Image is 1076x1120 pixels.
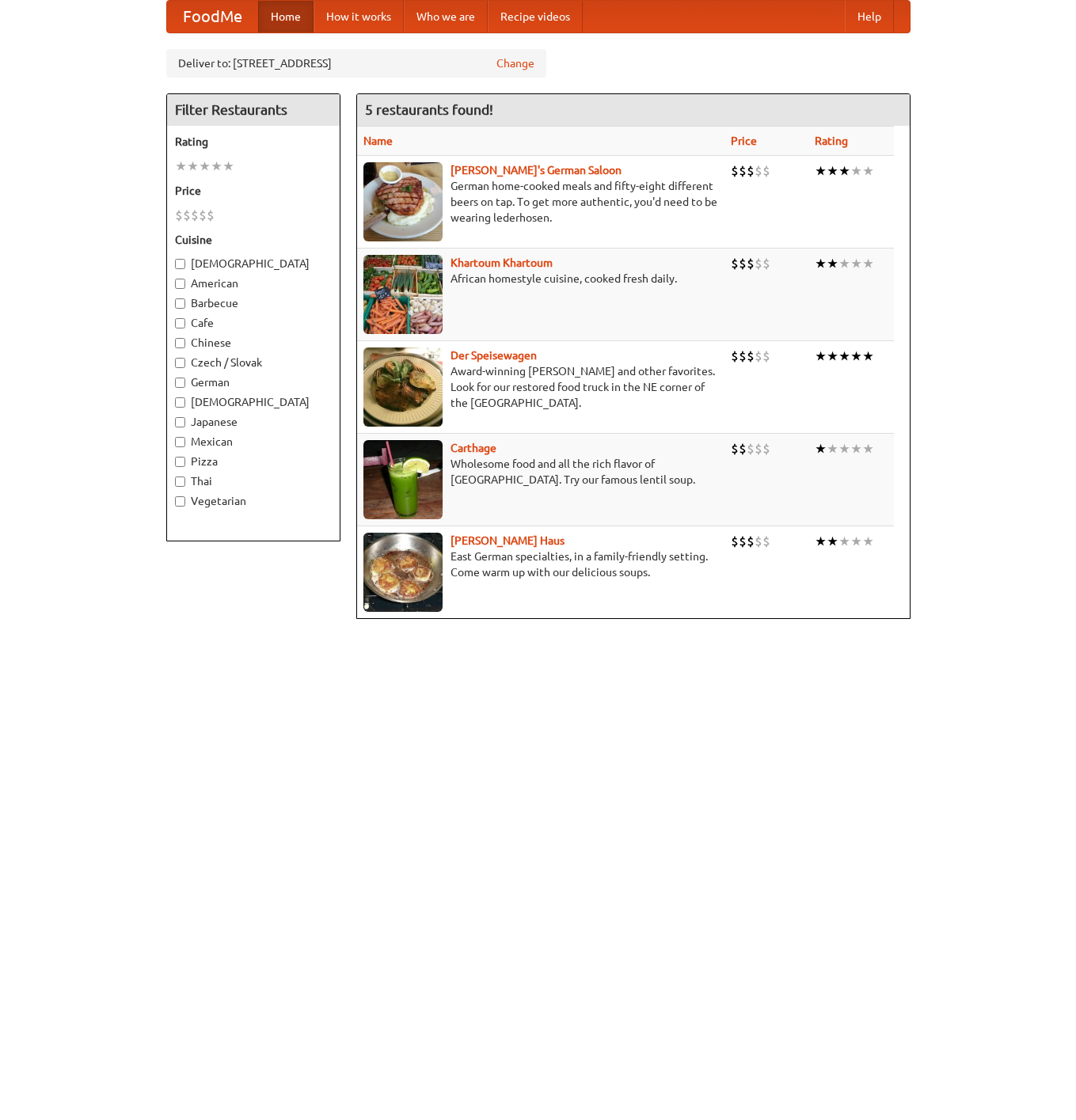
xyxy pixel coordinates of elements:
[258,1,314,32] a: Home
[815,162,827,180] li: ★
[451,442,496,454] a: Carthage
[222,158,234,175] li: ★
[175,457,185,467] input: Pizza
[731,347,739,365] li: $
[175,454,332,469] label: Pizza
[175,378,185,388] input: German
[175,315,332,331] label: Cafe
[175,476,185,487] input: Thai
[175,397,185,408] input: [DEMOGRAPHIC_DATA]
[175,473,332,489] label: Thai
[762,533,770,550] li: $
[762,162,770,180] li: $
[175,338,185,348] input: Chinese
[175,417,185,427] input: Japanese
[862,440,874,457] li: ★
[187,158,199,175] li: ★
[739,440,747,457] li: $
[451,164,622,177] b: [PERSON_NAME]'s German Saloon
[862,255,874,272] li: ★
[404,1,488,32] a: Who we are
[363,456,718,488] p: Wholesome food and all the rich flavor of [GEOGRAPHIC_DATA]. Try our famous lentil soup.
[363,347,443,427] img: speisewagen.jpg
[175,493,332,509] label: Vegetarian
[747,162,755,180] li: $
[838,347,850,365] li: ★
[199,207,207,224] li: $
[175,183,332,199] h5: Price
[175,275,332,291] label: American
[183,207,191,224] li: $
[365,102,493,117] ng-pluralize: 5 restaurants found!
[175,437,185,447] input: Mexican
[838,255,850,272] li: ★
[850,533,862,550] li: ★
[755,162,762,180] li: $
[762,440,770,457] li: $
[175,394,332,410] label: [DEMOGRAPHIC_DATA]
[175,295,332,311] label: Barbecue
[175,232,332,248] h5: Cuisine
[211,158,222,175] li: ★
[731,440,739,457] li: $
[175,414,332,430] label: Japanese
[762,255,770,272] li: $
[815,440,827,457] li: ★
[827,440,838,457] li: ★
[175,207,183,224] li: $
[175,158,187,175] li: ★
[815,533,827,550] li: ★
[363,533,443,612] img: kohlhaus.jpg
[314,1,404,32] a: How it works
[199,158,211,175] li: ★
[850,347,862,365] li: ★
[850,162,862,180] li: ★
[827,255,838,272] li: ★
[363,162,443,241] img: esthers.jpg
[175,335,332,351] label: Chinese
[838,162,850,180] li: ★
[755,255,762,272] li: $
[739,533,747,550] li: $
[175,259,185,269] input: [DEMOGRAPHIC_DATA]
[755,347,762,365] li: $
[862,162,874,180] li: ★
[862,533,874,550] li: ★
[827,533,838,550] li: ★
[838,533,850,550] li: ★
[451,534,565,547] b: [PERSON_NAME] Haus
[739,255,747,272] li: $
[850,255,862,272] li: ★
[207,207,215,224] li: $
[363,178,718,226] p: German home-cooked meals and fifty-eight different beers on tap. To get more authentic, you'd nee...
[747,533,755,550] li: $
[827,162,838,180] li: ★
[827,347,838,365] li: ★
[739,162,747,180] li: $
[815,255,827,272] li: ★
[731,162,739,180] li: $
[815,135,848,147] a: Rating
[845,1,894,32] a: Help
[451,256,553,269] a: Khartoum Khartoum
[167,1,258,32] a: FoodMe
[175,279,185,289] input: American
[850,440,862,457] li: ★
[862,347,874,365] li: ★
[747,440,755,457] li: $
[363,255,443,334] img: khartoum.jpg
[175,374,332,390] label: German
[451,349,537,362] a: Der Speisewagen
[755,440,762,457] li: $
[175,434,332,450] label: Mexican
[747,347,755,365] li: $
[167,94,340,126] h4: Filter Restaurants
[739,347,747,365] li: $
[363,135,393,147] a: Name
[175,318,185,328] input: Cafe
[496,55,534,71] a: Change
[747,255,755,272] li: $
